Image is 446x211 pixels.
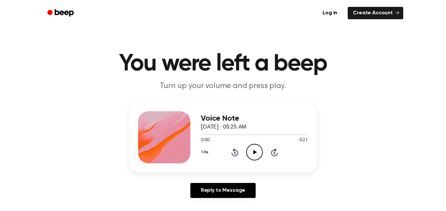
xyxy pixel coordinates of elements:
[43,7,80,20] a: Beep
[201,137,209,144] span: 0:00
[190,183,256,198] a: Reply to Message
[348,7,403,19] a: Create Account
[98,81,348,92] p: Turn up your volume and press play.
[201,124,247,130] span: [DATE] · 05:25 AM
[201,147,211,158] button: 1.0x
[201,114,308,123] h3: Voice Note
[299,137,308,144] span: 0:21
[56,52,390,76] h1: You were left a beep
[316,6,344,21] a: Log in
